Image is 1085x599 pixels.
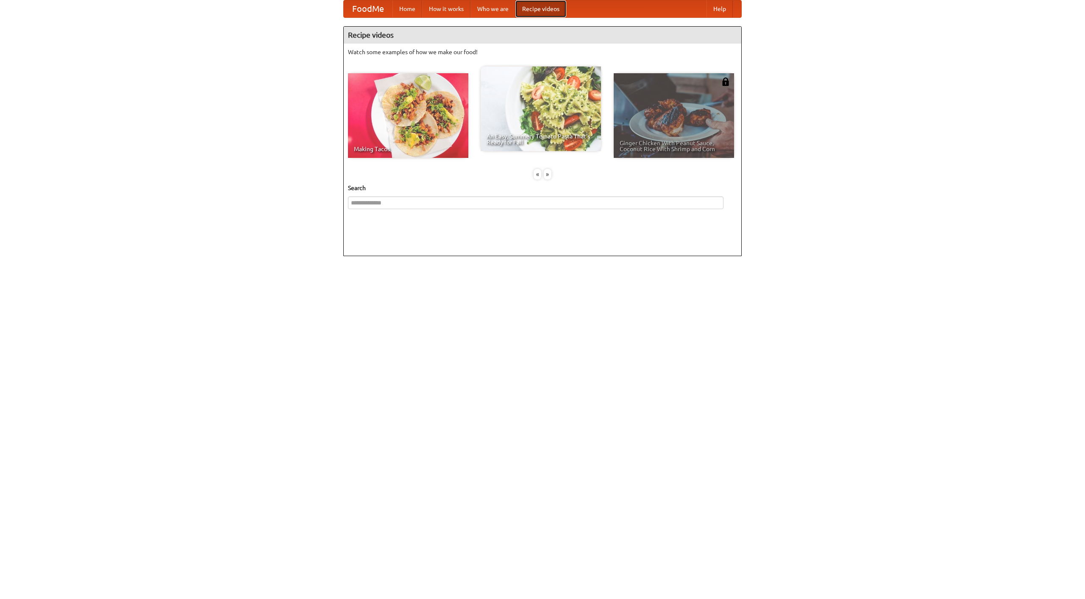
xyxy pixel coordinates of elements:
h4: Recipe videos [344,27,741,44]
a: Recipe videos [515,0,566,17]
a: An Easy, Summery Tomato Pasta That's Ready for Fall [481,66,601,151]
div: « [534,169,541,179]
span: Making Tacos [354,146,462,152]
p: Watch some examples of how we make our food! [348,48,737,56]
a: Making Tacos [348,73,468,158]
a: Help [707,0,733,17]
span: An Easy, Summery Tomato Pasta That's Ready for Fall [487,133,595,145]
div: » [544,169,551,179]
a: Home [392,0,422,17]
a: Who we are [470,0,515,17]
img: 483408.png [721,77,730,86]
h5: Search [348,184,737,192]
a: How it works [422,0,470,17]
a: FoodMe [344,0,392,17]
